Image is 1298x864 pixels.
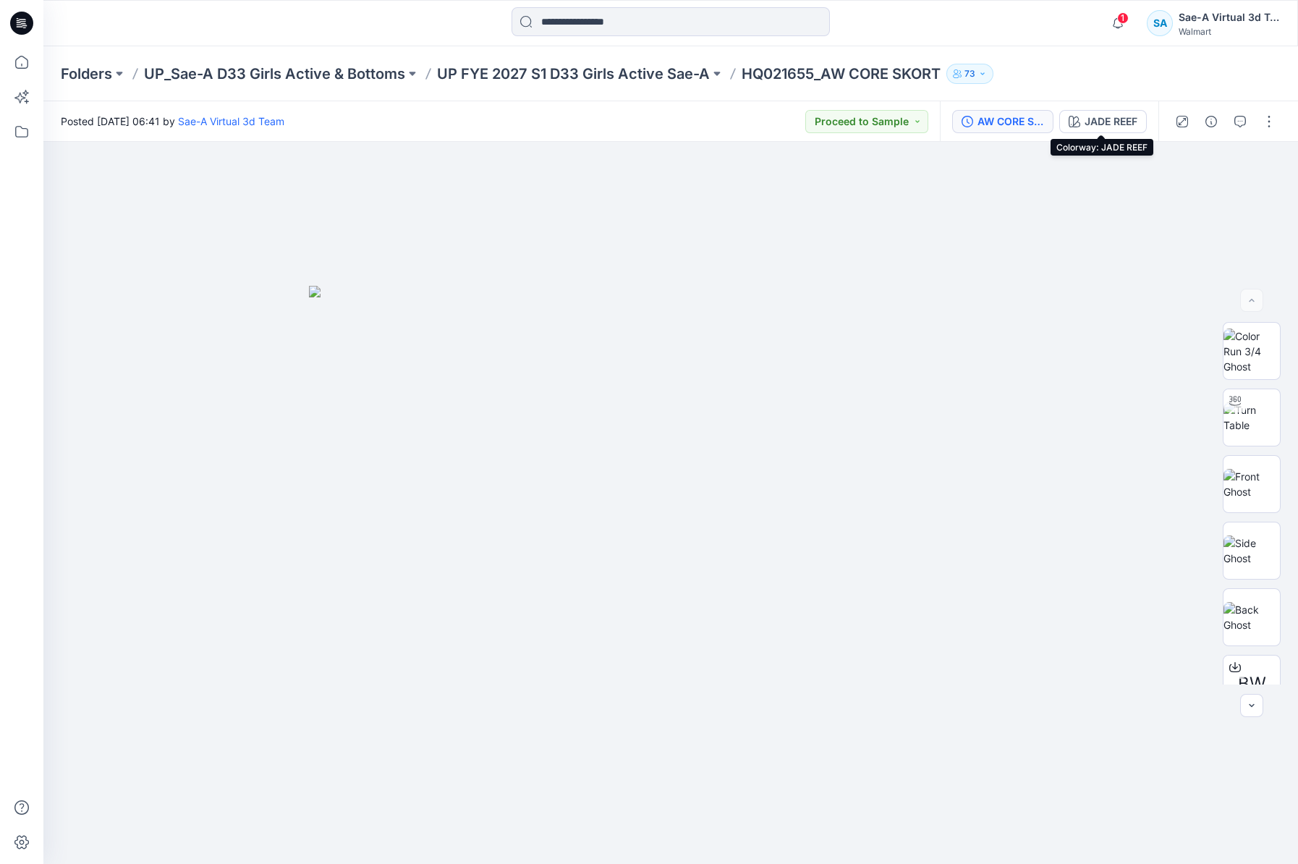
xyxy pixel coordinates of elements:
span: 1 [1117,12,1129,24]
span: Posted [DATE] 06:41 by [61,114,284,129]
img: Color Run 3/4 Ghost [1223,329,1280,374]
span: BW [1238,671,1266,697]
div: Walmart [1179,26,1280,37]
button: JADE REEF [1059,110,1147,133]
a: Folders [61,64,112,84]
p: 73 [964,66,975,82]
button: 73 [946,64,993,84]
img: Front Ghost [1223,469,1280,499]
img: Side Ghost [1223,535,1280,566]
a: UP_Sae-A D33 Girls Active & Bottoms [144,64,405,84]
img: Turn Table [1223,402,1280,433]
div: JADE REEF [1085,114,1137,130]
a: Sae-A Virtual 3d Team [178,115,284,127]
img: eyJhbGciOiJIUzI1NiIsImtpZCI6IjAiLCJzbHQiOiJzZXMiLCJ0eXAiOiJKV1QifQ.eyJkYXRhIjp7InR5cGUiOiJzdG9yYW... [309,286,1032,864]
p: HQ021655_AW CORE SKORT [742,64,941,84]
a: UP FYE 2027 S1 D33 Girls Active Sae-A [437,64,710,84]
div: Sae-A Virtual 3d Team [1179,9,1280,26]
button: AW CORE SKORT_Full colorways [952,110,1053,133]
button: Details [1200,110,1223,133]
div: SA [1147,10,1173,36]
img: Back Ghost [1223,602,1280,632]
div: AW CORE SKORT_Full colorways [977,114,1044,130]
